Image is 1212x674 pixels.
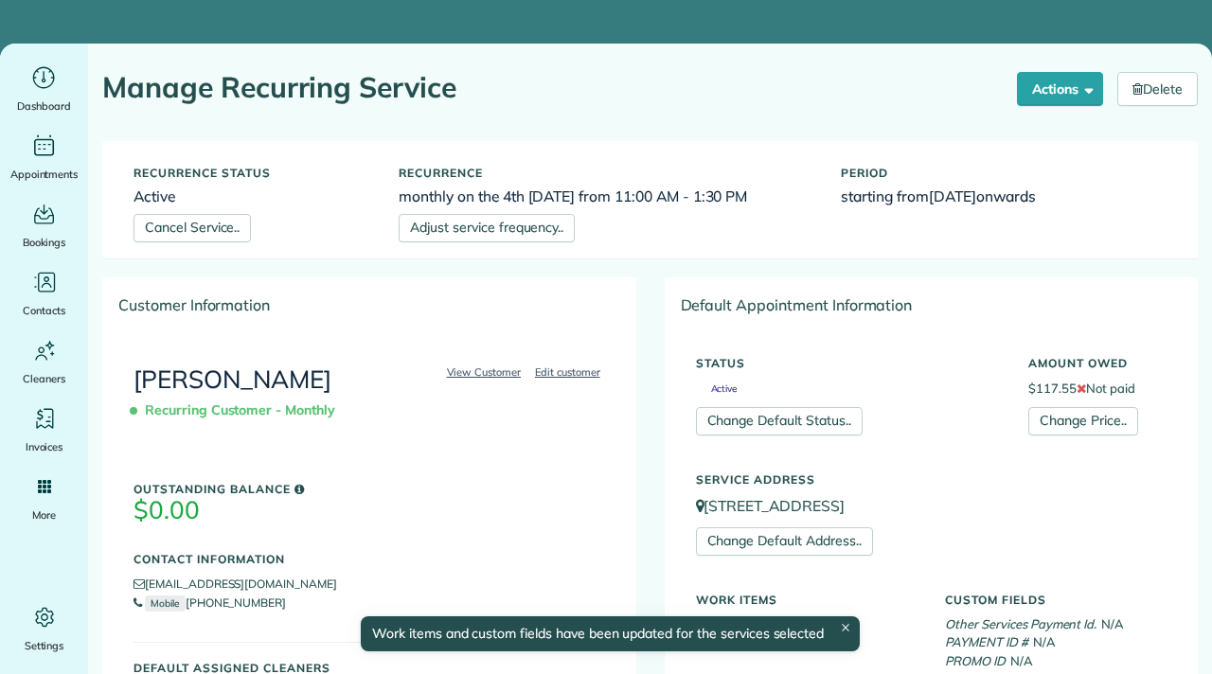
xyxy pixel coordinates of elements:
div: Default Appointment Information [666,278,1198,331]
h5: Work Items [696,594,918,606]
em: PROMO ID [945,653,1006,668]
span: Settings [25,636,64,655]
div: $117.55 Not paid [1014,347,1181,435]
span: Cleaners [23,369,65,388]
span: Dashboard [17,97,71,115]
h6: monthly on the 4th [DATE] from 11:00 AM - 1:30 PM [399,188,812,204]
a: Dashboard [8,62,80,115]
a: Change Default Address.. [696,527,873,556]
a: Adjust service frequency.. [399,214,575,242]
a: Delete [1117,72,1198,106]
a: Cleaners [8,335,80,388]
li: [EMAIL_ADDRESS][DOMAIN_NAME] [134,575,606,594]
h5: Default Assigned Cleaners [134,662,606,674]
a: Mobile[PHONE_NUMBER] [134,595,286,610]
div: Customer Information [103,278,636,331]
h6: Active [134,188,370,204]
h5: Period [841,167,1167,179]
h5: Amount Owed [1028,357,1167,369]
h5: Contact Information [134,553,606,565]
small: Mobile [145,595,186,612]
span: More [32,505,56,524]
li: Residential Cleaning [696,615,918,634]
span: Bookings [23,233,66,252]
a: Bookings [8,199,80,252]
span: Active [696,384,738,394]
a: Appointments [8,131,80,184]
a: Change Default Status.. [696,407,863,435]
div: Work items and custom fields have been updated for the services selected [361,616,860,651]
span: N/A [1033,634,1056,649]
h5: Outstanding Balance [134,483,606,495]
span: Invoices [26,437,63,456]
a: Settings [8,602,80,655]
h6: starting from onwards [841,188,1167,204]
h5: Custom Fields [945,594,1167,606]
a: Change Price.. [1028,407,1137,435]
button: Actions [1017,72,1104,106]
h1: Manage Recurring Service [102,72,1003,103]
a: View Customer [441,364,527,381]
a: Contacts [8,267,80,320]
a: [PERSON_NAME] [134,364,331,395]
span: Contacts [23,301,65,320]
em: Other Services Payment Id. [945,616,1096,631]
a: Invoices [8,403,80,456]
h5: Service Address [696,473,1167,486]
span: N/A [1101,616,1124,631]
a: Edit customer [529,364,606,381]
span: Recurring Customer - Monthly [134,394,343,427]
span: N/A [1010,653,1033,668]
h5: Recurrence [399,167,812,179]
h5: Recurrence status [134,167,370,179]
span: Appointments [10,165,79,184]
p: [STREET_ADDRESS] [696,495,1167,517]
em: PAYMENT ID # [945,634,1028,649]
span: [DATE] [929,186,976,205]
h3: $0.00 [134,497,606,524]
a: Cancel Service.. [134,214,251,242]
h5: Status [696,357,1001,369]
